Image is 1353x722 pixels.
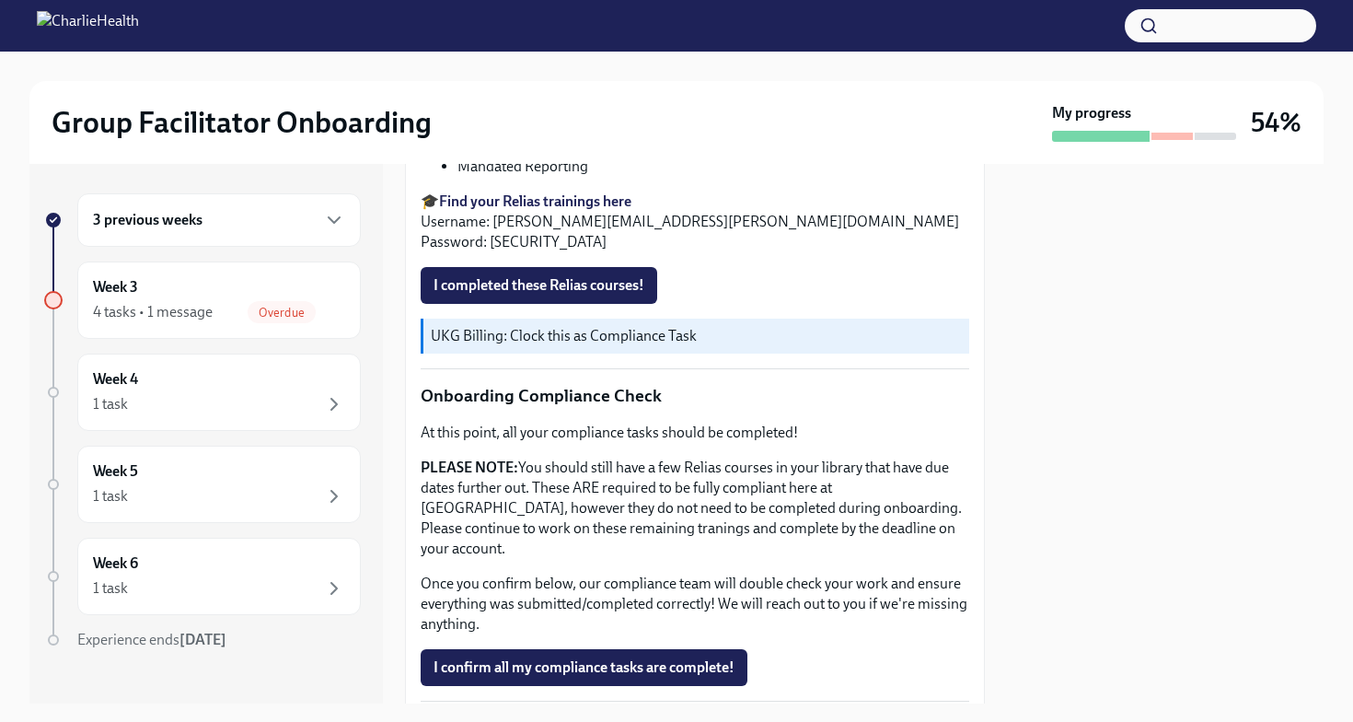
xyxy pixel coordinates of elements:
p: You should still have a few Relias courses in your library that have due dates further out. These... [421,458,969,559]
p: UKG Billing: Clock this as Compliance Task [431,326,962,346]
button: I confirm all my compliance tasks are complete! [421,649,747,686]
h2: Group Facilitator Onboarding [52,104,432,141]
div: 4 tasks • 1 message [93,302,213,322]
button: I completed these Relias courses! [421,267,657,304]
h6: Week 6 [93,553,138,574]
div: 1 task [93,578,128,599]
span: I confirm all my compliance tasks are complete! [434,658,734,677]
h6: Week 3 [93,277,138,297]
div: 1 task [93,486,128,507]
div: 3 previous weeks [77,193,361,247]
p: At this point, all your compliance tasks should be completed! [421,423,969,443]
a: Week 61 task [44,538,361,615]
h6: 3 previous weeks [93,210,202,230]
span: Overdue [248,306,316,320]
span: Experience ends [77,631,226,648]
a: Week 51 task [44,446,361,523]
p: 🎓 Username: [PERSON_NAME][EMAIL_ADDRESS][PERSON_NAME][DOMAIN_NAME] Password: [SECURITY_DATA] [421,192,969,252]
li: Mandated Reporting [457,157,969,177]
strong: My progress [1052,103,1131,123]
div: 1 task [93,394,128,414]
img: CharlieHealth [37,11,139,41]
p: Once you confirm below, our compliance team will double check your work and ensure everything was... [421,574,969,635]
span: I completed these Relias courses! [434,276,644,295]
strong: [DATE] [179,631,226,648]
a: Week 41 task [44,354,361,431]
h3: 54% [1251,106,1301,139]
h6: Week 5 [93,461,138,482]
p: Onboarding Compliance Check [421,384,969,408]
a: Find your Relias trainings here [439,192,631,210]
strong: PLEASE NOTE: [421,459,518,476]
h6: Week 4 [93,369,138,390]
a: Week 34 tasks • 1 messageOverdue [44,262,361,339]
